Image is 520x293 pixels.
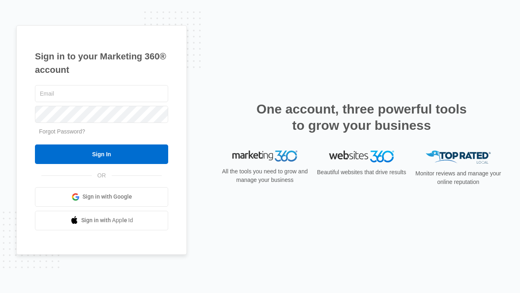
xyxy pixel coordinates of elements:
[426,151,491,164] img: Top Rated Local
[35,187,168,207] a: Sign in with Google
[232,151,297,162] img: Marketing 360
[35,211,168,230] a: Sign in with Apple Id
[316,168,407,177] p: Beautiful websites that drive results
[81,216,133,225] span: Sign in with Apple Id
[35,85,168,102] input: Email
[254,101,469,133] h2: One account, three powerful tools to grow your business
[35,144,168,164] input: Sign In
[39,128,85,135] a: Forgot Password?
[92,171,112,180] span: OR
[35,50,168,77] h1: Sign in to your Marketing 360® account
[82,192,132,201] span: Sign in with Google
[413,169,504,186] p: Monitor reviews and manage your online reputation
[329,151,394,162] img: Websites 360
[219,167,310,184] p: All the tools you need to grow and manage your business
